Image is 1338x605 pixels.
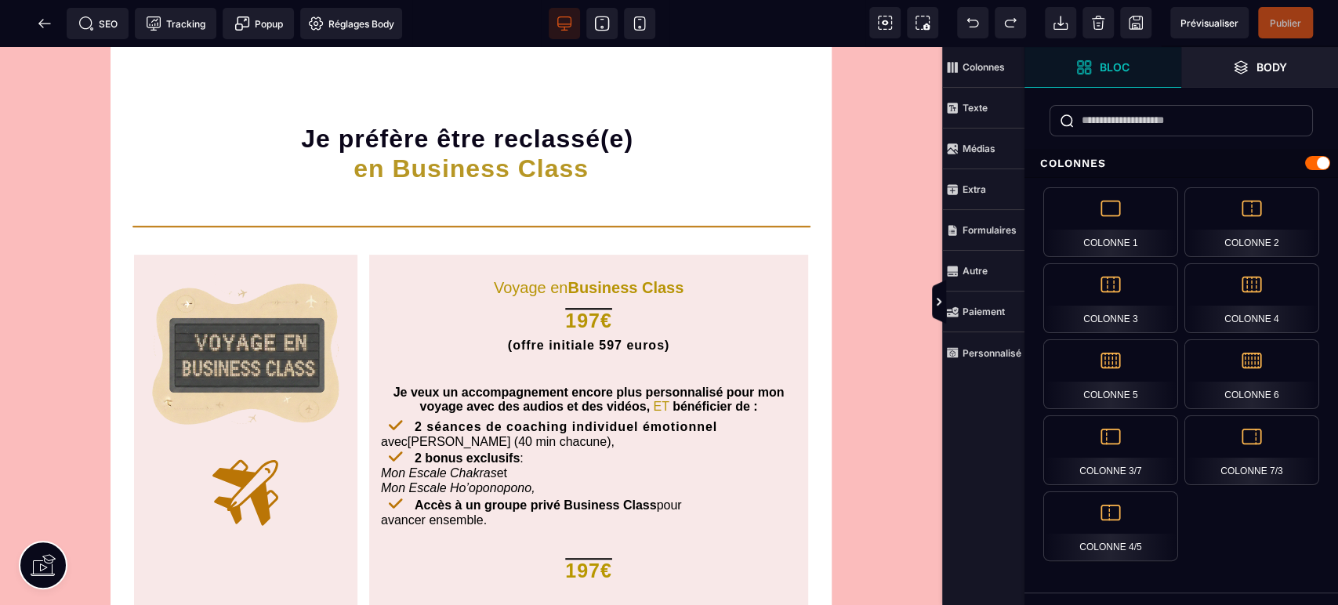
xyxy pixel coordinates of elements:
i: Mon Escale Chakras [381,419,497,433]
div: Colonne 2 [1184,187,1319,257]
b: 2 séances de coaching individuel émotionnel [415,373,717,386]
span: Défaire [957,7,988,38]
span: SEO [78,16,118,31]
span: Nettoyage [1082,7,1114,38]
span: Afficher les vues [1024,279,1040,326]
span: pour avancer ensemble. [381,451,682,480]
b: (offre initiale 597 euros) [508,292,670,305]
span: Colonnes [942,47,1024,88]
strong: Texte [963,102,988,114]
span: Enregistrer le contenu [1258,7,1313,38]
strong: Paiement [963,306,1005,317]
span: Paiement [942,292,1024,332]
strong: Personnalisé [963,347,1021,359]
span: Extra [942,169,1024,210]
b: 2 bonus exclusifs [415,404,520,418]
span: avec [381,388,408,401]
div: Colonne 1 [1043,187,1178,257]
span: Formulaires [942,210,1024,251]
span: Voir bureau [549,8,580,39]
img: 5a442d4a8f656bbae5fc9cfc9ed2183a_noun-plane-8032710-BB7507.svg [208,407,283,483]
span: Médias [942,129,1024,169]
span: Voir les composants [869,7,901,38]
div: Colonne 5 [1043,339,1178,409]
span: Favicon [300,8,402,39]
span: Personnalisé [942,332,1024,373]
b: Je veux un accompagnement encore plus personnalisé pour mon voyage avec des audios et des vidéos,... [393,339,785,366]
span: Rétablir [995,7,1026,38]
span: Voir tablette [586,8,618,39]
span: Enregistrer [1120,7,1151,38]
i: Mon Escale Ho’oponopono, [381,434,535,447]
strong: Extra [963,183,986,195]
span: Importer [1045,7,1076,38]
strong: Autre [963,265,988,277]
span: Aperçu [1170,7,1249,38]
span: Autre [942,251,1024,292]
span: Créer une alerte modale [223,8,294,39]
b: Accès à un groupe privé Business Class [415,451,657,465]
div: Colonne 3/7 [1043,415,1178,485]
strong: Formulaires [963,224,1017,236]
strong: Colonnes [963,61,1005,73]
span: Code de suivi [135,8,216,39]
span: Voir mobile [624,8,655,39]
img: e09dea70c197d2994a0891b670a6831b_Generated_Image_a4ix31a4ix31a4ix.png [134,208,357,404]
span: Popup [234,16,283,31]
span: Prévisualiser [1180,17,1238,29]
span: Ouvrir les blocs [1024,47,1181,88]
div: Colonnes [1024,149,1338,178]
div: Colonne 6 [1184,339,1319,409]
span: Texte [942,88,1024,129]
span: Publier [1270,17,1301,29]
span: Ouvrir les calques [1181,47,1338,88]
span: Réglages Body [308,16,394,31]
strong: Bloc [1100,61,1130,73]
strong: Body [1256,61,1287,73]
div: Colonne 4/5 [1043,491,1178,561]
strong: Médias [963,143,995,154]
div: Colonne 4 [1184,263,1319,333]
span: Capture d'écran [907,7,938,38]
span: Tracking [146,16,205,31]
span: [PERSON_NAME] (40 min chacune), [408,388,615,401]
div: Colonne 3 [1043,263,1178,333]
span: : et [381,404,535,447]
span: Retour [29,8,60,39]
span: Métadata SEO [67,8,129,39]
div: Colonne 7/3 [1184,415,1319,485]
